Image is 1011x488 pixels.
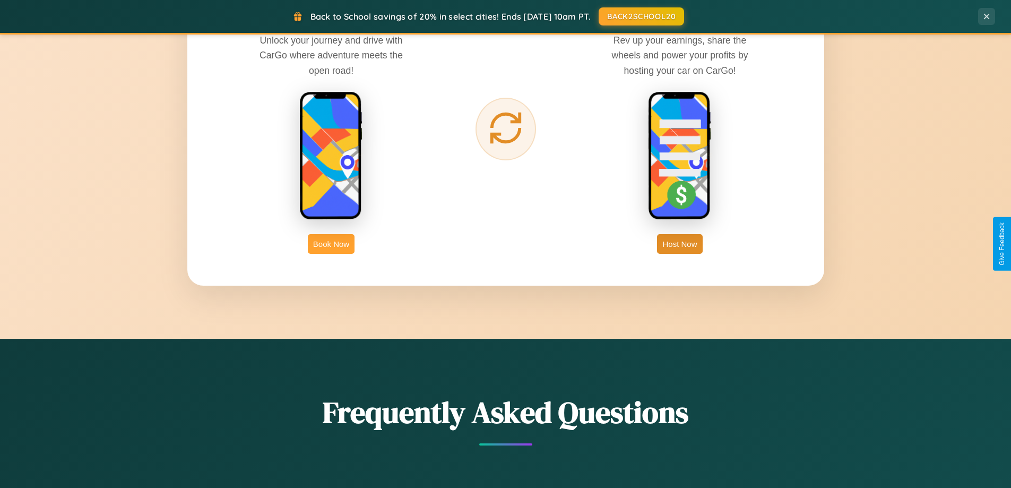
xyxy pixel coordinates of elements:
button: BACK2SCHOOL20 [599,7,684,25]
button: Book Now [308,234,355,254]
span: Back to School savings of 20% in select cities! Ends [DATE] 10am PT. [310,11,591,22]
img: rent phone [299,91,363,221]
p: Rev up your earnings, share the wheels and power your profits by hosting your car on CarGo! [600,33,759,78]
p: Unlock your journey and drive with CarGo where adventure meets the open road! [252,33,411,78]
div: Give Feedback [998,222,1006,266]
h2: Frequently Asked Questions [187,392,824,433]
button: Host Now [657,234,702,254]
img: host phone [648,91,712,221]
